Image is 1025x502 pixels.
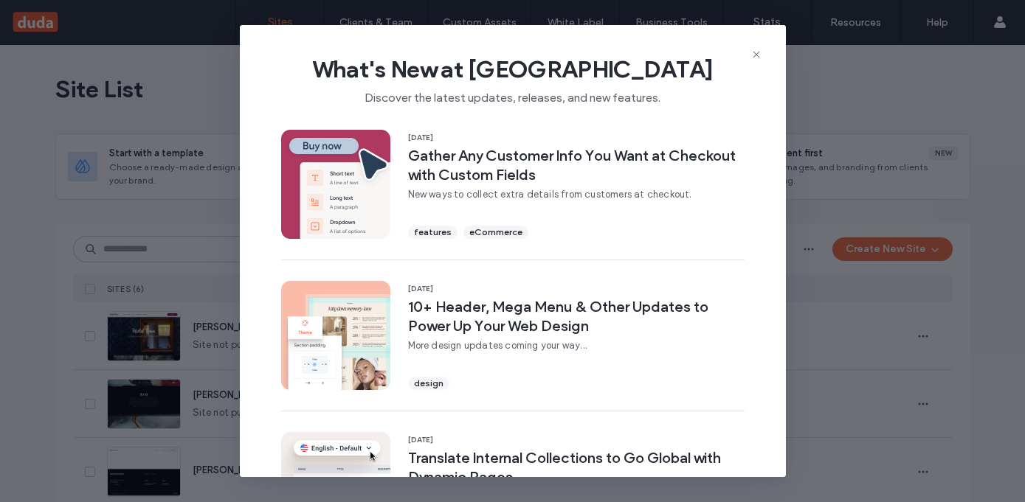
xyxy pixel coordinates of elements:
span: Discover the latest updates, releases, and new features. [263,84,762,106]
span: More design updates coming your way... [408,338,745,353]
span: [DATE] [408,133,745,143]
span: [DATE] [408,284,745,294]
span: Translate Internal Collections to Go Global with Dynamic Pages [408,448,745,487]
span: eCommerce [469,226,522,239]
span: features [414,226,452,239]
span: What's New at [GEOGRAPHIC_DATA] [263,55,762,84]
span: design [414,377,444,390]
span: 10+ Header, Mega Menu & Other Updates to Power Up Your Web Design [408,297,745,335]
span: New ways to collect extra details from customers at checkout. [408,187,745,202]
span: [DATE] [408,435,745,445]
span: Gather Any Customer Info You Want at Checkout with Custom Fields [408,146,745,184]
